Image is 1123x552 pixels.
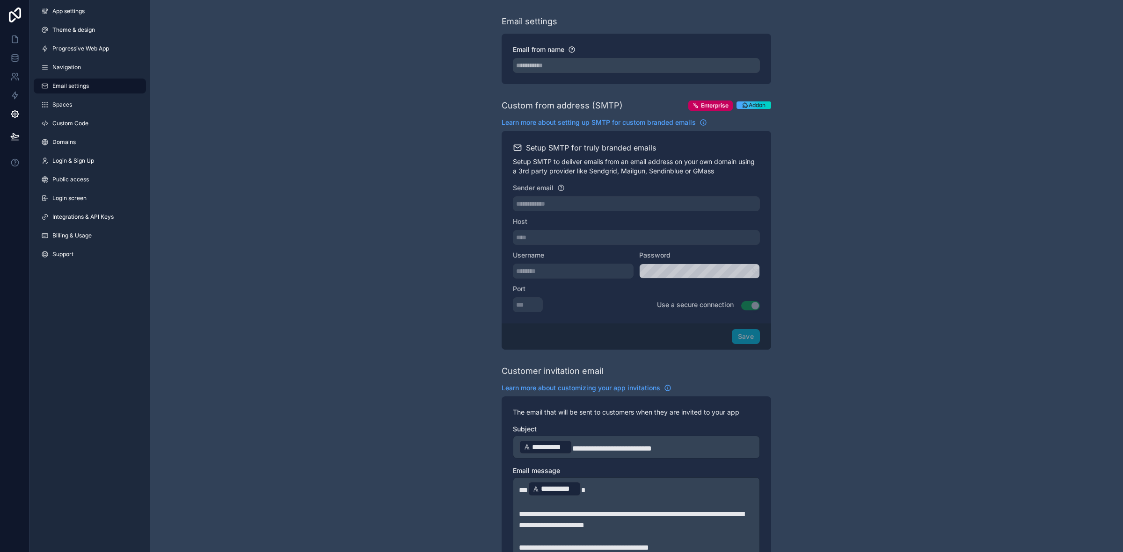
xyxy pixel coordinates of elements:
a: Custom Code [34,116,146,131]
a: Billing & Usage [34,228,146,243]
a: Support [34,247,146,262]
span: Domains [52,138,76,146]
a: Theme & design [34,22,146,37]
span: Support [52,251,73,258]
span: Email message [513,466,560,474]
span: Progressive Web App [52,45,109,52]
span: Login & Sign Up [52,157,94,165]
span: Navigation [52,64,81,71]
span: Host [513,217,527,225]
a: Email settings [34,79,146,93]
a: Domains [34,135,146,150]
span: Sender email [513,184,554,192]
div: Customer invitation email [502,365,603,378]
span: Integrations & API Keys [52,213,114,221]
p: Setup SMTP to deliver emails from an email address on your own domain using a 3rd party provider ... [513,157,760,176]
a: Learn more about setting up SMTP for custom branded emails [502,118,707,127]
span: Addon [749,101,766,109]
span: Email settings [52,82,89,90]
a: App settings [34,4,146,19]
a: Learn more about customizing your app invitations [502,383,671,393]
a: Progressive Web App [34,41,146,56]
a: Public access [34,172,146,187]
div: Email settings [502,15,557,28]
span: Subject [513,425,537,433]
span: Password [639,251,671,259]
span: Login screen [52,194,87,202]
p: The email that will be sent to customers when they are invited to your app [513,408,760,417]
span: Billing & Usage [52,232,92,239]
a: Addon [737,100,771,111]
a: Login screen [34,191,146,206]
div: Custom from address (SMTP) [502,99,623,112]
a: Navigation [34,60,146,75]
span: Public access [52,176,89,183]
span: Learn more about setting up SMTP for custom branded emails [502,118,696,127]
a: Integrations & API Keys [34,209,146,224]
span: Port [513,285,525,293]
span: Use a secure connection [657,301,734,308]
span: Learn more about customizing your app invitations [502,383,660,393]
span: Spaces [52,101,72,108]
span: Custom Code [52,120,88,127]
span: Username [513,251,544,259]
span: Email from name [513,45,564,53]
a: Spaces [34,97,146,112]
span: Theme & design [52,26,95,34]
span: Enterprise [701,102,729,109]
a: Login & Sign Up [34,153,146,168]
span: App settings [52,7,85,15]
h2: Setup SMTP for truly branded emails [526,142,656,153]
